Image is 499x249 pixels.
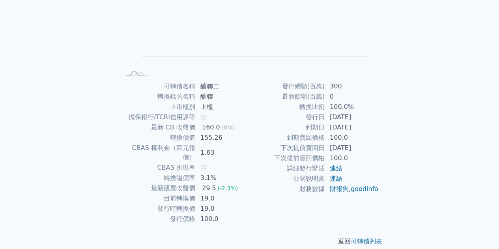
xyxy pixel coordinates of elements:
[351,238,382,245] a: 可轉債列表
[196,133,250,143] td: 155.26
[250,143,325,153] td: 下次提前賣回日
[120,102,196,112] td: 上市櫃別
[196,173,250,183] td: 3.1%
[120,214,196,224] td: 發行價格
[120,133,196,143] td: 轉換價值
[217,185,238,191] span: (-2.3%)
[325,153,379,163] td: 100.0
[250,184,325,194] td: 財務數據
[111,237,389,246] p: 返回
[250,102,325,112] td: 轉換比例
[196,204,250,214] td: 19.0
[325,92,379,102] td: 0
[250,112,325,122] td: 發行日
[222,124,235,131] span: (0%)
[330,185,349,193] a: 財報狗
[200,113,207,121] span: 無
[325,133,379,143] td: 100.0
[325,102,379,112] td: 100.0%
[250,153,325,163] td: 下次提前賣回價格
[325,122,379,133] td: [DATE]
[250,133,325,143] td: 到期賣回價格
[120,112,196,122] td: 擔保銀行/TCRI信用評等
[120,173,196,183] td: 轉換溢價率
[120,92,196,102] td: 轉換標的名稱
[325,81,379,92] td: 300
[200,183,218,193] div: 29.5
[196,214,250,224] td: 100.0
[250,81,325,92] td: 發行總額(百萬)
[250,174,325,184] td: 公開說明書
[120,193,196,204] td: 目前轉換價
[200,123,222,132] div: 160.0
[120,143,196,163] td: CBAS 權利金（百元報價）
[330,165,342,172] a: 連結
[250,163,325,174] td: 詳細發行辦法
[120,163,196,173] td: CBAS 折現率
[250,92,325,102] td: 最新餘額(百萬)
[120,122,196,133] td: 最新 CB 收盤價
[196,92,250,102] td: 醣聯
[120,183,196,193] td: 最新股票收盤價
[325,184,379,194] td: ,
[351,185,378,193] a: goodinfo
[325,143,379,153] td: [DATE]
[330,175,342,182] a: 連結
[196,193,250,204] td: 19.0
[196,143,250,163] td: 1.63
[120,81,196,92] td: 可轉債名稱
[120,204,196,214] td: 發行時轉換價
[196,81,250,92] td: 醣聯二
[196,102,250,112] td: 上櫃
[250,122,325,133] td: 到期日
[325,112,379,122] td: [DATE]
[200,164,207,171] span: 無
